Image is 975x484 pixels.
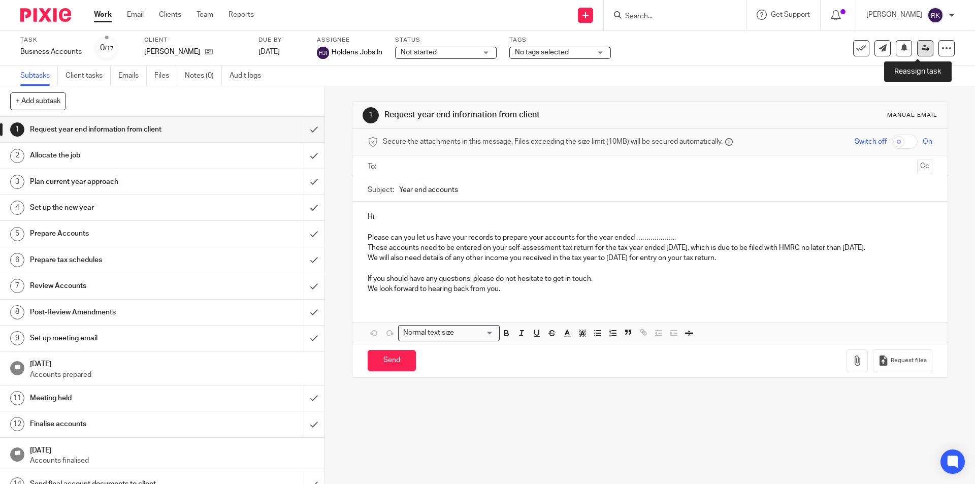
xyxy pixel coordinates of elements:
[30,370,314,380] p: Accounts prepared
[368,185,394,195] label: Subject:
[368,233,932,243] p: Please can you let us have your records to prepare your accounts for the year ended ………………..
[30,305,206,320] h1: Post-Review Amendments
[384,110,672,120] h1: Request year end information from client
[10,149,24,163] div: 2
[866,10,922,20] p: [PERSON_NAME]
[154,66,177,86] a: Files
[383,137,723,147] span: Secure the attachments in this message. Files exceeding the size limit (10MB) will be secured aut...
[30,456,314,466] p: Accounts finalised
[10,92,66,110] button: + Add subtask
[515,49,569,56] span: No tags selected
[398,325,500,341] div: Search for option
[873,349,932,372] button: Request files
[10,279,24,293] div: 7
[368,212,932,222] p: Hi,
[30,174,206,189] h1: Plan current year approach
[159,10,181,20] a: Clients
[230,66,269,86] a: Audit logs
[401,328,456,338] span: Normal text size
[368,350,416,372] input: Send
[891,357,927,365] span: Request files
[118,66,147,86] a: Emails
[20,47,82,57] div: Business Accounts
[144,47,200,57] p: [PERSON_NAME]
[30,278,206,294] h1: Review Accounts
[258,48,280,55] span: [DATE]
[127,10,144,20] a: Email
[771,11,810,18] span: Get Support
[401,49,437,56] span: Not started
[927,7,944,23] img: svg%3E
[229,10,254,20] a: Reports
[10,122,24,137] div: 1
[144,36,246,44] label: Client
[100,42,114,54] div: 0
[30,226,206,241] h1: Prepare Accounts
[368,284,932,294] p: We look forward to hearing back from you.
[20,66,58,86] a: Subtasks
[10,391,24,405] div: 11
[185,66,222,86] a: Notes (0)
[10,305,24,319] div: 8
[624,12,716,21] input: Search
[197,10,213,20] a: Team
[10,175,24,189] div: 3
[395,36,497,44] label: Status
[923,137,932,147] span: On
[105,46,114,51] small: /17
[258,36,304,44] label: Due by
[317,36,382,44] label: Assignee
[20,36,82,44] label: Task
[30,252,206,268] h1: Prepare tax schedules
[30,391,206,406] h1: Meeting held
[30,443,314,456] h1: [DATE]
[94,10,112,20] a: Work
[20,8,71,22] img: Pixie
[30,331,206,346] h1: Set up meeting email
[66,66,111,86] a: Client tasks
[887,111,937,119] div: Manual email
[368,253,932,263] p: We will also need details of any other income you received in the tax year to [DATE] for entry on...
[363,107,379,123] div: 1
[368,243,932,253] p: These accounts need to be entered on your self-assessment tax return for the tax year ended [DATE...
[917,159,932,174] button: Cc
[368,274,932,284] p: If you should have any questions, please do not hesitate to get in touch.
[10,253,24,267] div: 6
[30,122,206,137] h1: Request year end information from client
[332,47,382,57] span: Holdens Jobs In
[10,417,24,431] div: 12
[457,328,494,338] input: Search for option
[10,331,24,345] div: 9
[368,162,379,172] label: To:
[10,201,24,215] div: 4
[855,137,887,147] span: Switch off
[509,36,611,44] label: Tags
[30,357,314,369] h1: [DATE]
[10,227,24,241] div: 5
[30,416,206,432] h1: Finalise accounts
[30,148,206,163] h1: Allocate the job
[30,200,206,215] h1: Set up the new year
[317,47,329,59] img: svg%3E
